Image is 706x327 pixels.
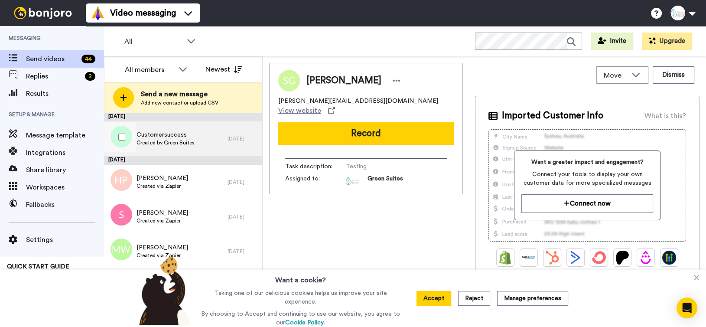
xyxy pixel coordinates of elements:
div: [DATE] [104,156,262,165]
span: [PERSON_NAME] [137,243,188,252]
img: bj-logo-header-white.svg [10,7,75,19]
span: Green Suites [368,174,403,187]
button: Dismiss [653,66,694,84]
span: Imported Customer Info [502,109,603,122]
div: [DATE] [228,248,258,255]
span: [PERSON_NAME] [137,209,188,217]
span: Add new contact or upload CSV [141,99,218,106]
span: Assigned to: [285,174,346,187]
button: Accept [416,291,451,306]
span: [PERSON_NAME] [137,174,188,183]
span: Workspaces [26,182,104,193]
span: Created by Green Suites [137,139,195,146]
img: GoHighLevel [662,251,676,265]
div: 2 [85,72,95,81]
button: Reject [458,291,490,306]
span: Created via Zapier [137,183,188,190]
button: Manage preferences [497,291,568,306]
img: mw.png [111,239,132,260]
span: Message template [26,130,104,141]
span: Testing [346,162,428,171]
div: Open Intercom Messenger [677,298,697,318]
span: Send videos [26,54,78,64]
span: Share library [26,165,104,175]
img: Patreon [615,251,629,265]
span: Customersuccess [137,131,195,139]
button: Upgrade [642,33,692,50]
a: Cookie Policy [285,320,324,326]
span: Connect your tools to display your own customer data for more specialized messages [521,170,653,187]
p: Taking one of our delicious cookies helps us improve your site experience. [199,289,402,306]
img: ActiveCampaign [569,251,582,265]
img: s.png [111,204,132,226]
div: [DATE] [228,213,258,220]
img: hp.png [111,169,132,191]
button: Record [278,122,454,145]
span: Created via Zapier [137,217,188,224]
p: By choosing to Accept and continuing to use our website, you agree to our . [199,310,402,327]
span: Results [26,88,104,99]
img: 8c487343-736b-4d4c-84b9-d318b6a8a21c-1632344336.jpg [346,174,359,187]
span: Created via Zapier [137,252,188,259]
div: What is this? [644,111,686,121]
h3: Want a cookie? [275,270,326,285]
span: View website [278,105,321,116]
button: Newest [199,61,249,78]
button: Invite [591,33,633,50]
span: Replies [26,71,81,82]
span: QUICK START GUIDE [7,264,69,270]
span: Task description : [285,162,346,171]
a: View website [278,105,335,116]
div: [DATE] [228,179,258,186]
div: [DATE] [228,135,258,142]
img: ConvertKit [592,251,606,265]
img: Hubspot [545,251,559,265]
span: Send a new message [141,89,218,99]
span: Settings [26,235,104,245]
img: Image of Sarah Grant [278,70,300,92]
span: Video messaging [110,7,176,19]
span: [PERSON_NAME][EMAIL_ADDRESS][DOMAIN_NAME] [278,97,438,105]
div: 44 [81,55,95,63]
button: Connect now [521,194,653,213]
span: Want a greater impact and engagement? [521,158,653,167]
span: Fallbacks [26,199,104,210]
span: All [124,36,182,47]
img: Ontraport [522,251,536,265]
div: [DATE] [104,113,262,121]
img: Drip [639,251,653,265]
img: vm-color.svg [91,6,105,20]
span: [PERSON_NAME] [306,74,381,87]
span: Integrations [26,147,104,158]
img: bear-with-cookie.png [131,256,195,325]
span: Move [604,70,627,81]
img: Shopify [498,251,512,265]
div: All members [125,65,174,75]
